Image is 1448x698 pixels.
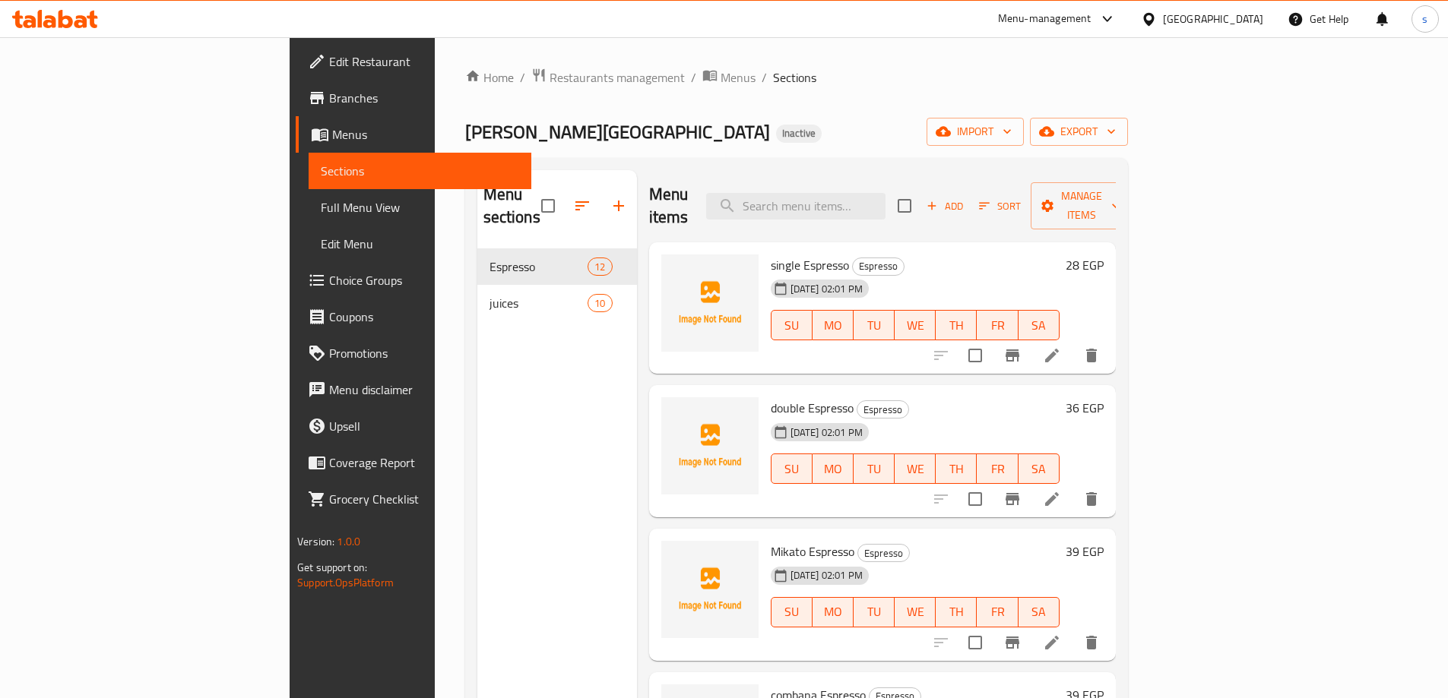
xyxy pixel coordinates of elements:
nav: breadcrumb [465,68,1128,87]
span: Upsell [329,417,519,435]
span: Inactive [776,127,822,140]
button: Add [920,194,969,218]
span: Sort [979,197,1021,215]
button: FR [977,453,1018,484]
span: TU [860,314,889,336]
button: SU [771,453,813,484]
span: Promotions [329,344,519,362]
button: Branch-specific-item [994,624,1031,661]
span: SA [1025,314,1054,336]
a: Edit Restaurant [296,43,531,80]
span: Menus [332,125,519,144]
li: / [762,68,767,87]
a: Menus [702,68,756,87]
nav: Menu sections [477,242,637,327]
span: Manage items [1043,187,1120,225]
span: Full Menu View [321,198,519,216]
button: Branch-specific-item [994,481,1031,517]
span: FR [983,314,1012,336]
span: Edit Menu [321,235,519,253]
a: Upsell [296,408,531,444]
button: MO [813,597,854,627]
span: Add [924,197,965,215]
span: SU [778,314,806,336]
div: [GEOGRAPHIC_DATA] [1163,11,1263,27]
span: Mikato Espresso [771,540,854,563]
button: delete [1073,624,1110,661]
h6: 39 EGP [1066,541,1104,562]
h6: 28 EGP [1066,254,1104,276]
span: TH [942,458,971,480]
span: Select to update [959,483,991,515]
button: TH [936,597,977,627]
a: Promotions [296,335,531,371]
button: MO [813,310,854,340]
button: SU [771,597,813,627]
span: export [1042,122,1116,141]
img: double Espresso [661,397,759,494]
button: Add section [600,188,637,224]
div: Inactive [776,125,822,143]
button: SU [771,310,813,340]
a: Edit menu item [1043,490,1061,508]
button: Branch-specific-item [994,337,1031,374]
span: Restaurants management [550,68,685,87]
span: SU [778,458,806,480]
div: Menu-management [998,10,1092,28]
span: SU [778,601,806,623]
span: Sections [773,68,816,87]
span: s [1422,11,1427,27]
span: MO [819,458,848,480]
button: FR [977,597,1018,627]
h6: 36 EGP [1066,397,1104,418]
div: items [588,294,612,312]
a: Coupons [296,298,531,335]
span: single Espresso [771,254,849,276]
span: Get support on: [297,557,367,577]
button: delete [1073,337,1110,374]
a: Choice Groups [296,262,531,298]
span: Menus [721,68,756,87]
span: Grocery Checklist [329,490,519,508]
a: Edit menu item [1043,633,1061,652]
span: 12 [588,260,611,274]
span: Version: [297,532,334,551]
span: TU [860,601,889,623]
span: [PERSON_NAME][GEOGRAPHIC_DATA] [465,115,770,149]
button: TH [936,310,977,340]
a: Grocery Checklist [296,481,531,517]
span: Espresso [858,545,909,562]
span: WE [901,601,930,623]
a: Support.OpsPlatform [297,573,394,592]
input: search [706,193,886,220]
span: 1.0.0 [337,532,360,551]
button: TU [854,310,895,340]
span: WE [901,458,930,480]
img: single Espresso [661,254,759,352]
span: juices [490,294,588,312]
span: Select all sections [532,190,564,222]
span: SA [1025,458,1054,480]
span: MO [819,314,848,336]
span: Select to update [959,340,991,371]
a: Edit Menu [309,226,531,262]
span: [DATE] 02:01 PM [784,568,869,583]
span: Espresso [490,257,588,276]
img: Mikato Espresso [661,541,759,638]
span: WE [901,314,930,336]
button: WE [895,597,936,627]
span: [DATE] 02:01 PM [784,425,869,440]
span: Menu disclaimer [329,381,519,399]
span: SA [1025,601,1054,623]
span: MO [819,601,848,623]
button: TU [854,597,895,627]
div: Espresso12 [477,248,637,285]
button: MO [813,453,854,484]
div: Espresso [857,544,910,562]
button: WE [895,453,936,484]
div: juices10 [477,285,637,321]
span: FR [983,458,1012,480]
span: [DATE] 02:01 PM [784,282,869,296]
button: SA [1019,453,1060,484]
button: SA [1019,597,1060,627]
